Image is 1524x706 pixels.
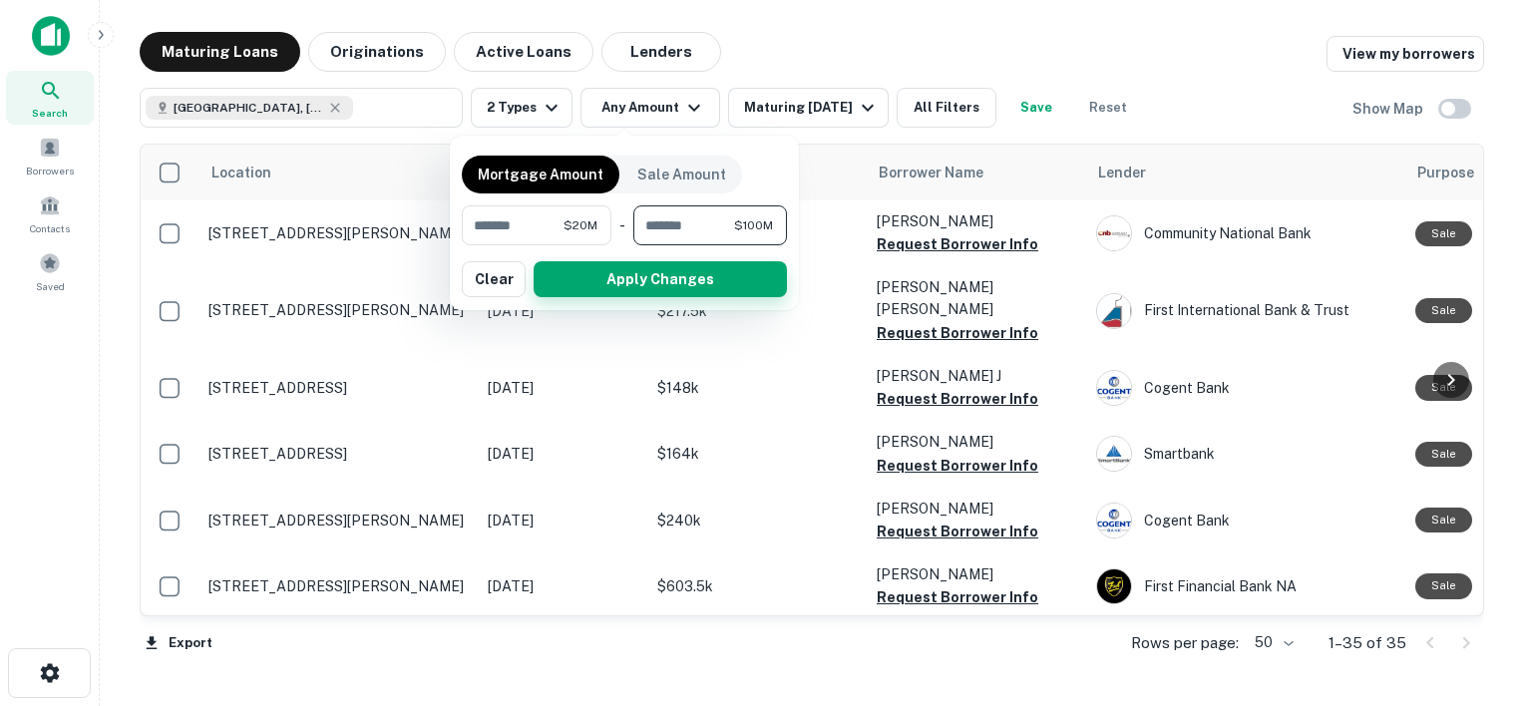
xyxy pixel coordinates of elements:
[462,261,526,297] button: Clear
[637,164,726,185] p: Sale Amount
[619,205,625,245] div: -
[734,216,773,234] span: $100M
[478,164,603,185] p: Mortgage Amount
[534,261,787,297] button: Apply Changes
[564,216,597,234] span: $20M
[1424,546,1524,642] iframe: Chat Widget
